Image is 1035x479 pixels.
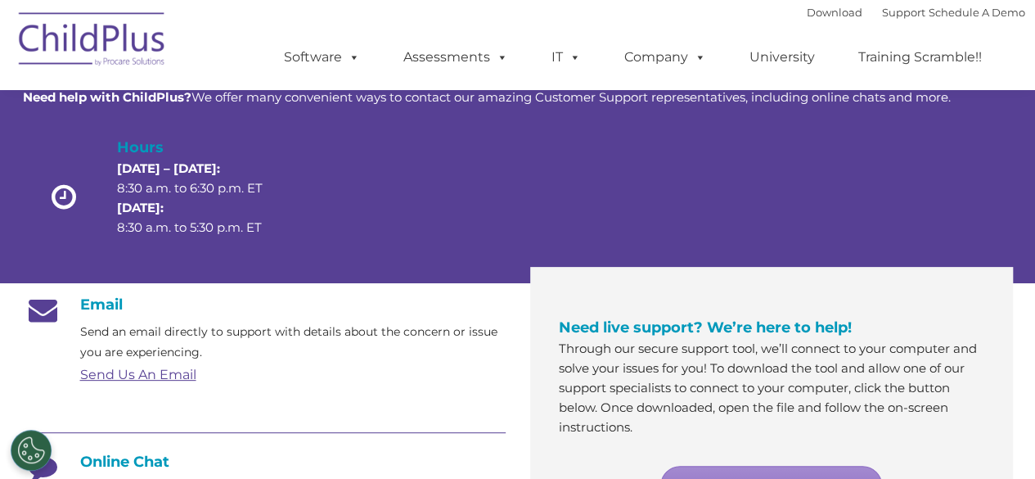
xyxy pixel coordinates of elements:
[882,6,925,19] a: Support
[117,160,220,176] strong: [DATE] – [DATE]:
[23,89,191,105] strong: Need help with ChildPlus?
[733,41,831,74] a: University
[387,41,524,74] a: Assessments
[559,339,984,437] p: Through our secure support tool, we’ll connect to your computer and solve your issues for you! To...
[535,41,597,74] a: IT
[807,6,1025,19] font: |
[842,41,998,74] a: Training Scramble!!
[117,200,164,215] strong: [DATE]:
[11,1,174,83] img: ChildPlus by Procare Solutions
[929,6,1025,19] a: Schedule A Demo
[559,319,852,337] span: Need live support? We’re here to help!
[11,430,52,471] button: Cookies Settings
[117,136,290,159] h4: Hours
[268,41,376,74] a: Software
[80,322,506,363] p: Send an email directly to support with details about the concern or issue you are experiencing.
[608,41,722,74] a: Company
[23,296,506,314] h4: Email
[23,453,506,471] h4: Online Chat
[807,6,862,19] a: Download
[23,89,951,105] span: We offer many convenient ways to contact our amazing Customer Support representatives, including ...
[117,159,290,237] p: 8:30 a.m. to 6:30 p.m. ET 8:30 a.m. to 5:30 p.m. ET
[80,367,196,382] a: Send Us An Email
